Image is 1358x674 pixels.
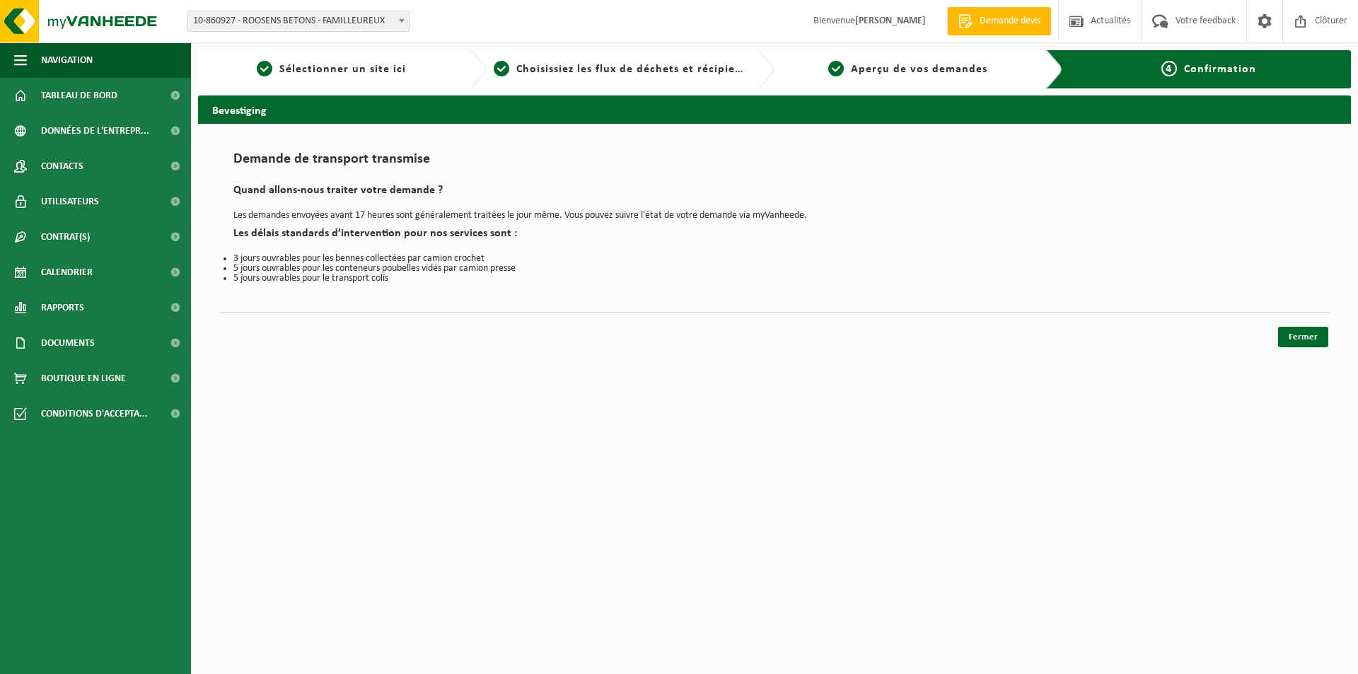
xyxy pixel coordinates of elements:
[279,64,406,75] span: Sélectionner un site ici
[41,42,93,78] span: Navigation
[233,152,1316,174] h1: Demande de transport transmise
[851,64,987,75] span: Aperçu de vos demandes
[233,274,1316,284] li: 5 jours ouvrables pour le transport colis
[976,14,1044,28] span: Demande devis
[41,149,83,184] span: Contacts
[494,61,747,78] a: 2Choisissiez les flux de déchets et récipients
[1278,327,1328,347] a: Fermer
[41,113,149,149] span: Données de l'entrepr...
[782,61,1035,78] a: 3Aperçu de vos demandes
[947,7,1051,35] a: Demande devis
[494,61,509,76] span: 2
[41,325,95,361] span: Documents
[198,95,1351,123] h2: Bevestiging
[233,228,1316,247] h2: Les délais standards d’intervention pour nos services sont :
[41,219,90,255] span: Contrat(s)
[233,254,1316,264] li: 3 jours ouvrables pour les bennes collectées par camion crochet
[41,290,84,325] span: Rapports
[233,211,1316,221] p: Les demandes envoyées avant 17 heures sont généralement traitées le jour même. Vous pouvez suivre...
[828,61,844,76] span: 3
[855,16,926,26] strong: [PERSON_NAME]
[187,11,410,32] span: 10-860927 - ROOSENS BETONS - FAMILLEUREUX
[257,61,272,76] span: 1
[516,64,752,75] span: Choisissiez les flux de déchets et récipients
[41,184,99,219] span: Utilisateurs
[41,78,117,113] span: Tableau de bord
[41,255,93,290] span: Calendrier
[233,185,1316,204] h2: Quand allons-nous traiter votre demande ?
[1161,61,1177,76] span: 4
[1184,64,1256,75] span: Confirmation
[233,264,1316,274] li: 5 jours ouvrables pour les conteneurs poubelles vidés par camion presse
[41,396,148,431] span: Conditions d'accepta...
[41,361,126,396] span: Boutique en ligne
[205,61,458,78] a: 1Sélectionner un site ici
[187,11,409,31] span: 10-860927 - ROOSENS BETONS - FAMILLEUREUX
